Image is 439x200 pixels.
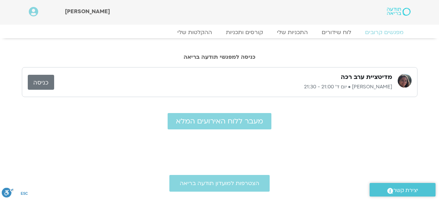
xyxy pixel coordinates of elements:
h2: כניסה למפגשי תודעה בריאה [22,54,417,60]
a: קורסים ותכניות [219,29,270,36]
span: יצירת קשר [393,186,418,195]
p: [PERSON_NAME] • יום ד׳ 21:00 - 21:30 [54,83,392,91]
a: לוח שידורים [315,29,358,36]
a: התכניות שלי [270,29,315,36]
img: קרן גל [398,74,412,88]
a: מפגשים קרובים [358,29,411,36]
a: ההקלטות שלי [170,29,219,36]
a: הצטרפות למועדון תודעה בריאה [169,175,270,192]
a: יצירת קשר [370,183,436,197]
span: מעבר ללוח האירועים המלא [176,117,263,125]
a: כניסה [28,75,54,90]
span: [PERSON_NAME] [65,8,110,15]
span: הצטרפות למועדון תודעה בריאה [180,180,259,186]
a: מעבר ללוח האירועים המלא [168,113,271,129]
nav: Menu [29,29,411,36]
h3: מדיטציית ערב רכה [341,73,392,81]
